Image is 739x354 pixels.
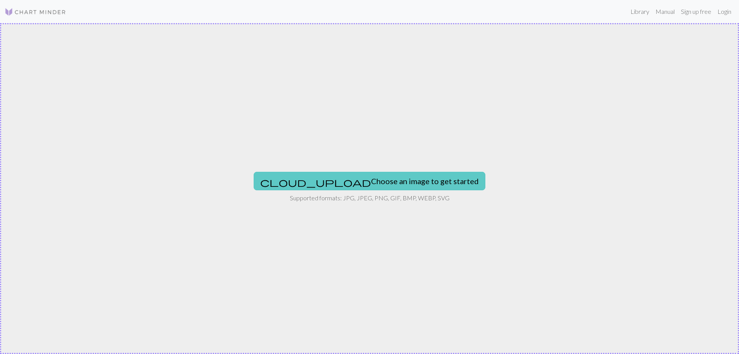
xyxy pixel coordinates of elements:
[678,4,714,19] a: Sign up free
[290,193,450,203] p: Supported formats: JPG, JPEG, PNG, GIF, BMP, WEBP, SVG
[714,4,734,19] a: Login
[5,7,66,17] img: Logo
[652,4,678,19] a: Manual
[254,172,485,190] button: Choose an image to get started
[260,177,371,188] span: cloud_upload
[627,4,652,19] a: Library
